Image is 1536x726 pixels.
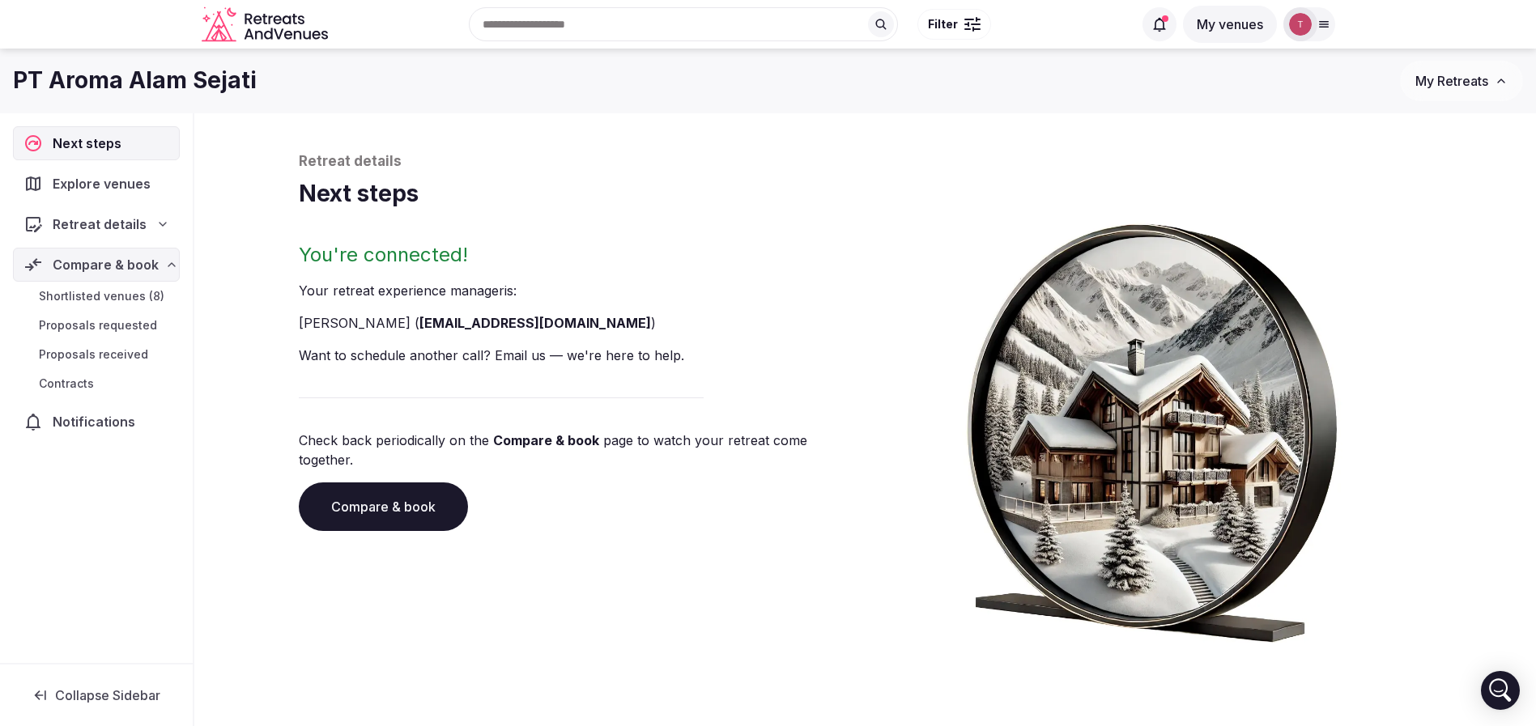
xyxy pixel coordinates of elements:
[13,65,257,96] h1: PT Aroma Alam Sejati
[39,317,157,333] span: Proposals requested
[299,431,859,469] p: Check back periodically on the page to watch your retreat come together.
[928,16,958,32] span: Filter
[1481,671,1520,710] div: Open Intercom Messenger
[13,343,180,366] a: Proposals received
[13,314,180,337] a: Proposals requested
[13,126,180,160] a: Next steps
[13,405,180,439] a: Notifications
[53,134,128,153] span: Next steps
[299,242,859,268] h2: You're connected!
[53,174,157,193] span: Explore venues
[937,210,1368,643] img: Winter chalet retreat in picture frame
[13,677,180,713] button: Collapse Sidebar
[1415,73,1488,89] span: My Retreats
[1400,61,1523,101] button: My Retreats
[53,214,147,234] span: Retreat details
[55,687,160,703] span: Collapse Sidebar
[299,152,1432,172] p: Retreat details
[13,372,180,395] a: Contracts
[1183,6,1277,43] button: My venues
[39,288,164,304] span: Shortlisted venues (8)
[39,346,148,363] span: Proposals received
[493,432,599,448] a: Compare & book
[39,376,94,392] span: Contracts
[13,285,180,308] a: Shortlisted venues (8)
[299,178,1432,210] h1: Next steps
[299,482,468,531] a: Compare & book
[299,346,859,365] p: Want to schedule another call? Email us — we're here to help.
[419,315,651,331] a: [EMAIL_ADDRESS][DOMAIN_NAME]
[202,6,331,43] svg: Retreats and Venues company logo
[917,9,991,40] button: Filter
[202,6,331,43] a: Visit the homepage
[1289,13,1312,36] img: Thiago Martins
[13,167,180,201] a: Explore venues
[53,255,159,274] span: Compare & book
[299,313,859,333] li: [PERSON_NAME] ( )
[1183,16,1277,32] a: My venues
[299,281,859,300] p: Your retreat experience manager is :
[53,412,142,431] span: Notifications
